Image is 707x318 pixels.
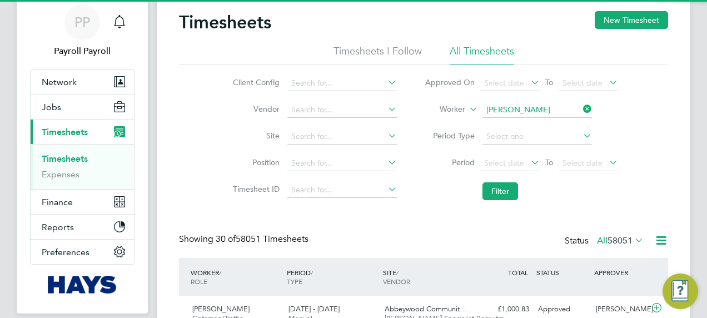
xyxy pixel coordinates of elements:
[311,268,313,277] span: /
[484,158,524,168] span: Select date
[597,235,644,246] label: All
[230,131,280,141] label: Site
[216,233,308,245] span: 58051 Timesheets
[287,102,397,118] input: Search for...
[608,235,633,246] span: 58051
[31,190,134,214] button: Finance
[396,268,399,277] span: /
[288,304,340,314] span: [DATE] - [DATE]
[31,240,134,264] button: Preferences
[562,78,603,88] span: Select date
[230,184,280,194] label: Timesheet ID
[31,120,134,144] button: Timesheets
[450,44,514,64] li: All Timesheets
[31,69,134,94] button: Network
[31,215,134,239] button: Reports
[74,15,90,29] span: PP
[425,131,475,141] label: Period Type
[192,304,250,314] span: [PERSON_NAME]
[42,169,79,180] a: Expenses
[287,129,397,145] input: Search for...
[565,233,646,249] div: Status
[591,262,649,282] div: APPROVER
[219,268,221,277] span: /
[191,277,207,286] span: ROLE
[42,247,89,257] span: Preferences
[48,276,117,294] img: hays-logo-retina.png
[482,102,592,118] input: Search for...
[542,155,556,170] span: To
[42,197,73,207] span: Finance
[179,233,311,245] div: Showing
[284,262,380,291] div: PERIOD
[31,144,134,189] div: Timesheets
[415,104,465,115] label: Worker
[287,76,397,91] input: Search for...
[42,153,88,164] a: Timesheets
[287,277,302,286] span: TYPE
[179,11,271,33] h2: Timesheets
[425,157,475,167] label: Period
[42,102,61,112] span: Jobs
[383,277,410,286] span: VENDOR
[508,268,528,277] span: TOTAL
[482,182,518,200] button: Filter
[287,182,397,198] input: Search for...
[31,95,134,119] button: Jobs
[42,127,88,137] span: Timesheets
[482,129,592,145] input: Select one
[188,262,284,291] div: WORKER
[30,4,135,58] a: PPPayroll Payroll
[42,77,77,87] span: Network
[287,156,397,171] input: Search for...
[230,157,280,167] label: Position
[216,233,236,245] span: 30 of
[663,274,698,309] button: Engage Resource Center
[425,77,475,87] label: Approved On
[42,222,74,232] span: Reports
[30,276,135,294] a: Go to home page
[542,75,556,90] span: To
[230,104,280,114] label: Vendor
[534,262,591,282] div: STATUS
[333,44,422,64] li: Timesheets I Follow
[562,158,603,168] span: Select date
[230,77,280,87] label: Client Config
[595,11,668,29] button: New Timesheet
[484,78,524,88] span: Select date
[385,304,467,314] span: Abbeywood Communit…
[380,262,476,291] div: SITE
[30,44,135,58] span: Payroll Payroll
